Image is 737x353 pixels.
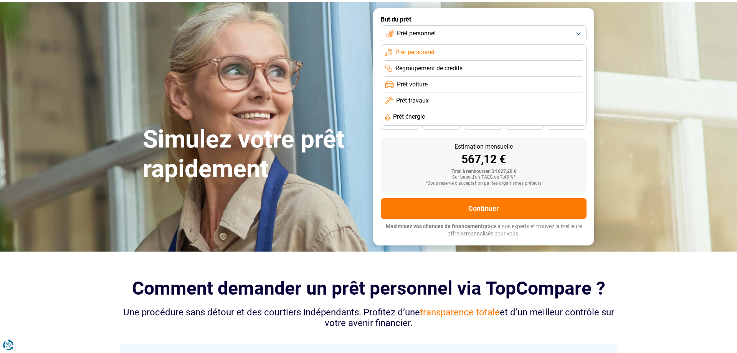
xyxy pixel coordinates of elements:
span: transparence totale [420,307,500,318]
span: 48 mois [392,122,408,126]
span: Prêt travaux [396,96,429,105]
span: Maximisez vos chances de financement [386,223,483,229]
span: Prêt personnel [395,48,434,56]
span: 42 mois [433,122,450,126]
span: 36 mois [474,122,491,126]
p: grâce à nos experts et trouvez la meilleure offre personnalisée pour vous. [381,223,587,238]
div: Une procédure sans détour et des courtiers indépendants. Profitez d’une et d’un meilleur contrôle... [120,307,617,329]
span: Prêt énergie [393,113,425,121]
h2: Comment demander un prêt personnel via TopCompare ? [120,278,617,299]
h1: Simulez votre prêt rapidement [143,125,364,184]
span: 24 mois [558,122,575,126]
button: Continuer [381,198,587,219]
div: Estimation mensuelle [387,144,580,150]
label: But du prêt [381,16,587,23]
span: Prêt voiture [397,80,428,89]
span: Regroupement de crédits [395,64,463,73]
div: *Sous réserve d'acceptation par les organismes prêteurs [387,181,580,186]
div: 567,12 € [387,154,580,165]
span: Prêt personnel [397,29,436,38]
button: Prêt personnel [381,25,587,42]
div: Sur base d'un TAEG de 7,45 %* [387,175,580,180]
div: Total à rembourser: 34 027,20 € [387,169,580,174]
span: 30 mois [516,122,533,126]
